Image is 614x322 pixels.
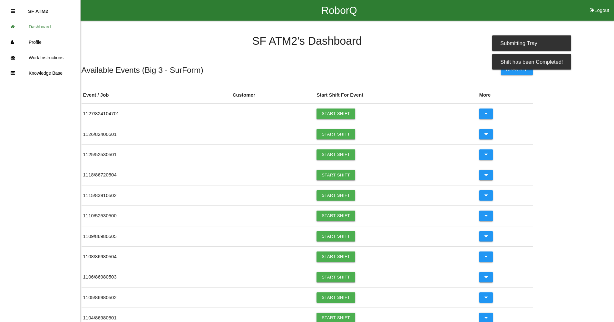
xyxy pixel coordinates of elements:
a: Work Instructions [0,50,80,65]
a: Start Shift [317,231,355,241]
h4: SF ATM2 's Dashboard [82,35,533,47]
a: Start Shift [317,109,355,119]
th: More [478,87,533,104]
th: Customer [231,87,315,104]
td: 1115 / 83910502 [82,185,231,205]
div: Shift has been Completed! [492,54,571,70]
p: SF ATM2 [28,4,48,14]
a: Start Shift [317,272,355,282]
td: 1105 / 86980502 [82,287,231,308]
td: 1127 / 824104701 [82,104,231,124]
td: 1108 / 86980504 [82,247,231,267]
th: Event / Job [82,87,231,104]
div: Submitting Tray [492,35,571,51]
td: 1118 / 86720504 [82,165,231,185]
a: Start Shift [317,170,355,180]
a: Start Shift [317,149,355,160]
a: Start Shift [317,211,355,221]
div: Close [11,4,15,19]
a: Dashboard [0,19,80,34]
a: Start Shift [317,190,355,201]
td: 1106 / 86980503 [82,267,231,287]
th: Start Shift For Event [315,87,478,104]
a: Start Shift [317,292,355,303]
a: Knowledge Base [0,65,80,81]
td: 1110 / 52530500 [82,206,231,226]
td: 1125 / 52530501 [82,145,231,165]
button: Open All [501,65,533,75]
h5: Available Events ( Big 3 - SurForm ) [82,66,203,74]
a: Start Shift [317,251,355,262]
td: 1126 / 82400501 [82,124,231,144]
a: Profile [0,34,80,50]
td: 1109 / 86980505 [82,226,231,246]
a: Start Shift [317,129,355,139]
